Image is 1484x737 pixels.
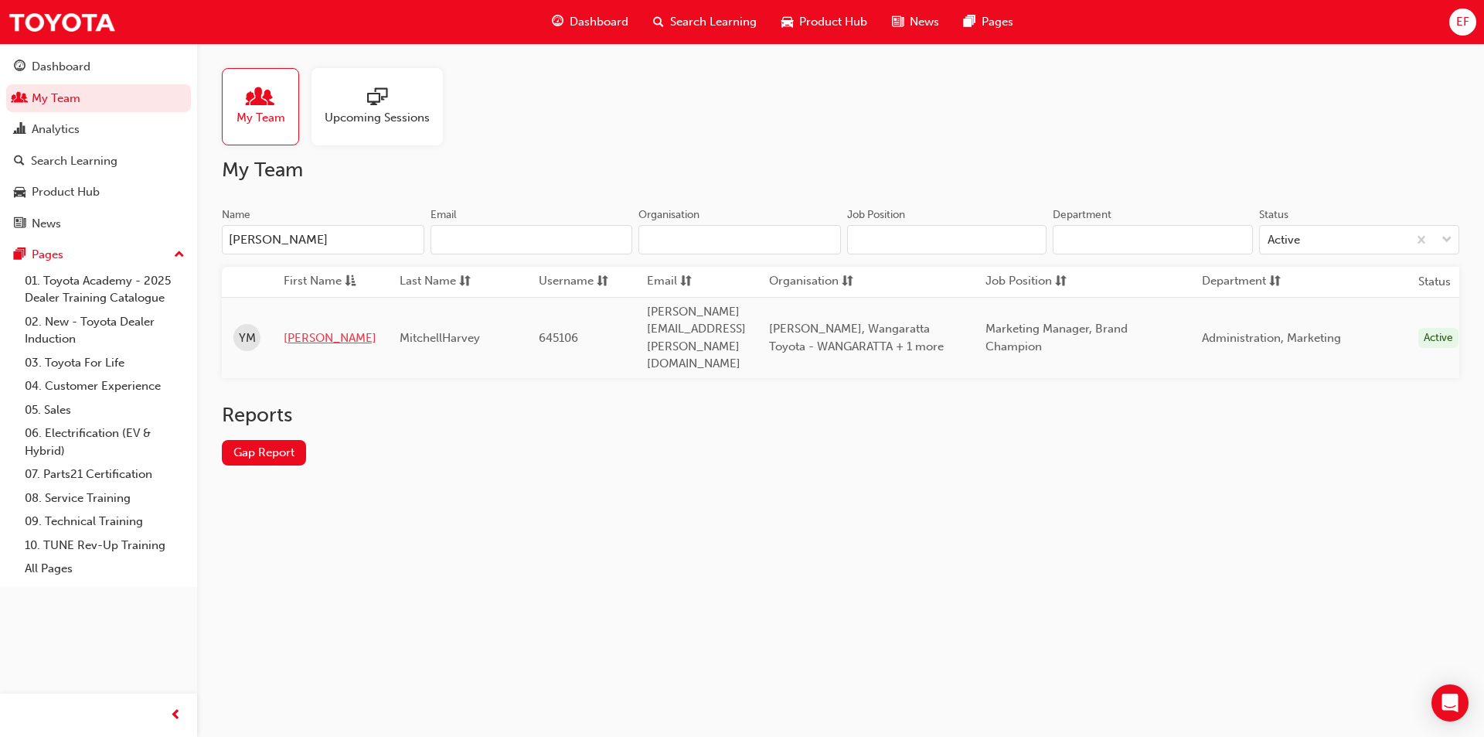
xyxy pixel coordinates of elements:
div: Active [1268,231,1300,249]
span: news-icon [14,217,26,231]
span: Marketing Manager, Brand Champion [985,322,1128,353]
span: Job Position [985,272,1052,292]
span: Pages [982,13,1013,31]
div: Job Position [847,207,905,223]
span: sorting-icon [459,272,471,292]
span: Email [647,272,677,292]
a: 05. Sales [19,398,191,422]
div: Department [1053,207,1111,223]
a: pages-iconPages [951,6,1026,38]
h2: Reports [222,403,1459,428]
span: guage-icon [14,60,26,74]
span: Administration, Marketing [1202,331,1341,345]
a: My Team [6,84,191,113]
div: Product Hub [32,183,100,201]
a: 02. New - Toyota Dealer Induction [19,310,191,351]
input: Organisation [638,225,841,254]
a: Upcoming Sessions [311,68,455,145]
span: down-icon [1441,230,1452,251]
button: Departmentsorting-icon [1202,272,1287,292]
a: Product Hub [6,178,191,206]
span: guage-icon [552,12,563,32]
a: guage-iconDashboard [539,6,641,38]
span: 645106 [539,331,578,345]
button: Pages [6,241,191,269]
span: Search Learning [670,13,757,31]
span: Username [539,272,594,292]
button: Job Positionsorting-icon [985,272,1070,292]
span: sorting-icon [842,272,853,292]
span: up-icon [174,245,185,265]
a: My Team [222,68,311,145]
span: sorting-icon [597,272,608,292]
button: Emailsorting-icon [647,272,732,292]
span: News [910,13,939,31]
input: Email [431,225,633,254]
span: asc-icon [345,272,356,292]
div: Name [222,207,250,223]
span: sorting-icon [680,272,692,292]
button: DashboardMy TeamAnalyticsSearch LearningProduct HubNews [6,49,191,241]
a: 04. Customer Experience [19,374,191,398]
a: Analytics [6,115,191,144]
span: sessionType_ONLINE_URL-icon [367,87,387,109]
span: Last Name [400,272,456,292]
a: car-iconProduct Hub [769,6,880,38]
span: sorting-icon [1269,272,1281,292]
span: pages-icon [964,12,975,32]
span: search-icon [14,155,25,169]
span: [PERSON_NAME], Wangaratta Toyota - WANGARATTA + 1 more [769,322,944,353]
span: pages-icon [14,248,26,262]
img: Trak [8,5,116,39]
span: MitchellHarvey [400,331,480,345]
div: Pages [32,246,63,264]
span: My Team [237,109,285,127]
button: Last Namesorting-icon [400,272,485,292]
input: Job Position [847,225,1047,254]
div: Active [1418,328,1458,349]
span: car-icon [781,12,793,32]
span: EF [1456,13,1469,31]
span: First Name [284,272,342,292]
span: chart-icon [14,123,26,137]
button: First Nameasc-icon [284,272,369,292]
button: Usernamesorting-icon [539,272,624,292]
span: Upcoming Sessions [325,109,430,127]
span: YM [239,329,256,347]
span: Dashboard [570,13,628,31]
span: Organisation [769,272,839,292]
button: Organisationsorting-icon [769,272,854,292]
th: Status [1418,273,1451,291]
a: 10. TUNE Rev-Up Training [19,534,191,558]
a: News [6,210,191,238]
div: Open Intercom Messenger [1431,684,1469,722]
span: Department [1202,272,1266,292]
a: 06. Electrification (EV & Hybrid) [19,421,191,462]
div: Organisation [638,207,699,223]
span: people-icon [14,92,26,106]
div: Dashboard [32,58,90,76]
input: Name [222,225,424,254]
span: prev-icon [170,706,182,725]
a: 03. Toyota For Life [19,351,191,375]
span: search-icon [653,12,664,32]
a: Gap Report [222,440,306,466]
a: 07. Parts21 Certification [19,462,191,486]
a: All Pages [19,557,191,581]
a: news-iconNews [880,6,951,38]
div: Search Learning [31,152,117,170]
div: Status [1259,207,1288,223]
a: 01. Toyota Academy - 2025 Dealer Training Catalogue [19,269,191,310]
div: News [32,215,61,233]
span: sorting-icon [1055,272,1067,292]
span: news-icon [892,12,904,32]
div: Email [431,207,457,223]
input: Department [1053,225,1253,254]
div: Analytics [32,121,80,138]
a: Dashboard [6,53,191,81]
a: Search Learning [6,147,191,176]
span: [PERSON_NAME][EMAIL_ADDRESS][PERSON_NAME][DOMAIN_NAME] [647,305,746,371]
a: 08. Service Training [19,486,191,510]
span: car-icon [14,186,26,200]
